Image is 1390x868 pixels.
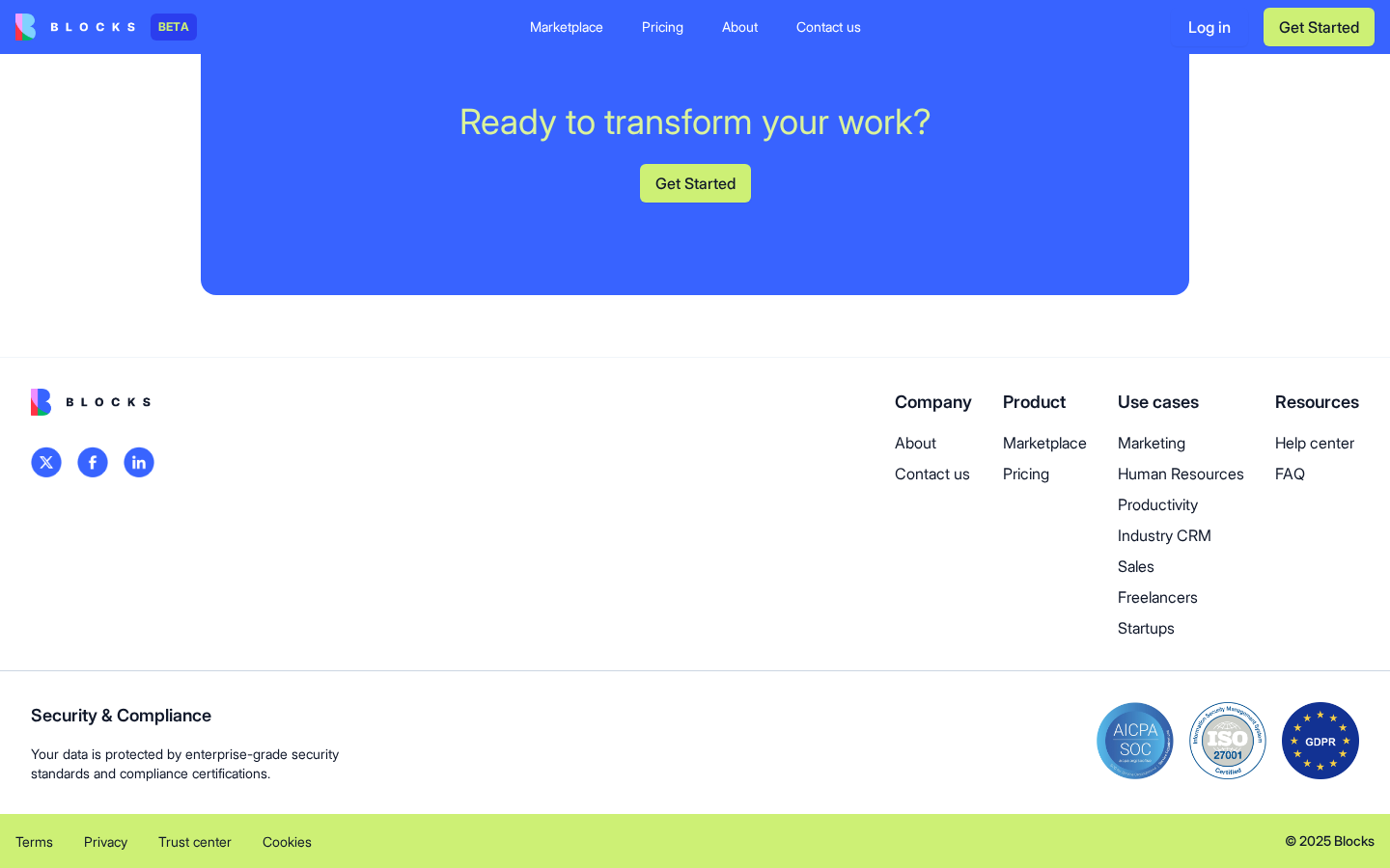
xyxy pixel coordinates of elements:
[640,164,751,203] button: Get Started
[1003,462,1087,485] a: Pricing
[1285,831,1375,851] span: © 2025 Blocks
[158,833,232,850] span: Trust center
[15,14,135,41] img: logo
[707,10,773,44] a: About
[1118,493,1244,516] a: Productivity
[31,745,339,783] span: Your data is protected by enterprise-grade security standards and compliance certifications.
[1003,431,1087,454] a: Marketplace
[84,829,127,853] a: Privacy
[1118,616,1244,639] a: Startups
[158,829,232,853] a: Trust center
[1275,392,1359,412] span: Resources
[151,14,197,41] div: BETA
[1118,585,1244,609] a: Freelancers
[640,174,751,193] a: Get Started
[514,10,619,44] a: Marketplace
[530,17,603,37] div: Marketplace
[77,447,108,477] img: logo
[263,829,312,853] a: Cookies
[1118,462,1244,485] a: Human Resources
[1118,555,1244,578] a: Sales
[1118,392,1199,412] span: Use cases
[1118,431,1244,454] a: Marketing
[31,389,151,416] img: logo
[1264,8,1375,46] button: Get Started
[15,829,53,853] a: Terms
[1275,462,1359,485] a: FAQ
[1118,524,1244,547] a: Industry CRM
[895,431,972,454] a: About
[781,10,876,44] a: Contact us
[895,462,972,485] a: Contact us
[1275,431,1359,454] a: Help center
[15,833,53,850] span: Terms
[124,447,154,477] img: logo
[642,17,683,37] div: Pricing
[895,392,972,412] span: Company
[1003,392,1066,412] span: Product
[84,833,127,850] span: Privacy
[722,17,758,37] div: About
[31,447,62,477] img: logo
[1282,702,1359,779] img: gdpr
[796,17,861,37] div: Contact us
[15,14,197,41] a: BETA
[31,702,339,729] span: Security & Compliance
[626,10,699,44] a: Pricing
[263,833,312,850] span: Cookies
[1097,702,1174,779] img: soc2
[448,102,942,141] div: Ready to transform your work?
[1189,702,1266,779] img: iso-27001
[1171,8,1248,46] button: Log in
